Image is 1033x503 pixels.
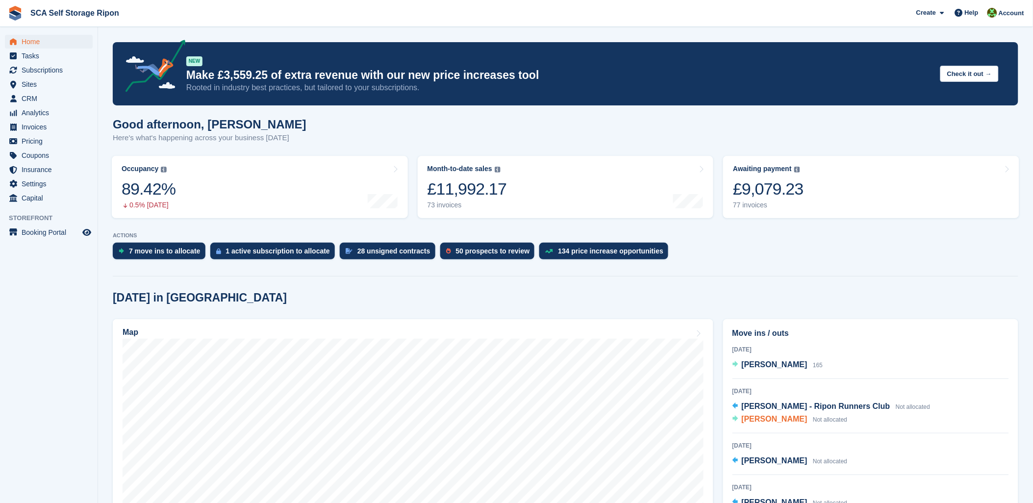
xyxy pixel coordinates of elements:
[22,149,80,162] span: Coupons
[742,456,807,465] span: [PERSON_NAME]
[428,179,507,199] div: £11,992.17
[428,201,507,209] div: 73 invoices
[732,413,848,426] a: [PERSON_NAME] Not allocated
[5,77,93,91] a: menu
[22,177,80,191] span: Settings
[418,156,714,218] a: Month-to-date sales £11,992.17 73 invoices
[186,68,932,82] p: Make £3,559.25 of extra revenue with our new price increases tool
[5,191,93,205] a: menu
[456,247,530,255] div: 50 prospects to review
[539,243,673,264] a: 134 price increase opportunities
[113,232,1018,239] p: ACTIONS
[22,106,80,120] span: Analytics
[22,120,80,134] span: Invoices
[113,132,306,144] p: Here's what's happening across your business [DATE]
[186,56,202,66] div: NEW
[732,401,931,413] a: [PERSON_NAME] - Ripon Runners Club Not allocated
[129,247,201,255] div: 7 move ins to allocate
[742,402,890,410] span: [PERSON_NAME] - Ripon Runners Club
[732,387,1009,396] div: [DATE]
[8,6,23,21] img: stora-icon-8386f47178a22dfd0bd8f6a31ec36ba5ce8667c1dd55bd0f319d3a0aa187defe.svg
[5,149,93,162] a: menu
[5,120,93,134] a: menu
[733,179,804,199] div: £9,079.23
[216,248,221,254] img: active_subscription_to_allocate_icon-d502201f5373d7db506a760aba3b589e785aa758c864c3986d89f69b8ff3...
[732,327,1009,339] h2: Move ins / outs
[732,455,848,468] a: [PERSON_NAME] Not allocated
[22,35,80,49] span: Home
[940,66,999,82] button: Check it out →
[733,201,804,209] div: 77 invoices
[9,213,98,223] span: Storefront
[813,362,823,369] span: 165
[161,167,167,173] img: icon-info-grey-7440780725fd019a000dd9b08b2336e03edf1995a4989e88bcd33f0948082b44.svg
[186,82,932,93] p: Rooted in industry best practices, but tailored to your subscriptions.
[495,167,501,173] img: icon-info-grey-7440780725fd019a000dd9b08b2336e03edf1995a4989e88bcd33f0948082b44.svg
[545,249,553,253] img: price_increase_opportunities-93ffe204e8149a01c8c9dc8f82e8f89637d9d84a8eef4429ea346261dce0b2c0.svg
[916,8,936,18] span: Create
[440,243,540,264] a: 50 prospects to review
[22,63,80,77] span: Subscriptions
[226,247,330,255] div: 1 active subscription to allocate
[22,92,80,105] span: CRM
[733,165,792,173] div: Awaiting payment
[340,243,440,264] a: 28 unsigned contracts
[117,40,186,96] img: price-adjustments-announcement-icon-8257ccfd72463d97f412b2fc003d46551f7dbcb40ab6d574587a9cd5c0d94...
[119,248,124,254] img: move_ins_to_allocate_icon-fdf77a2bb77ea45bf5b3d319d69a93e2d87916cf1d5bf7949dd705db3b84f3ca.svg
[22,49,80,63] span: Tasks
[5,49,93,63] a: menu
[81,226,93,238] a: Preview store
[346,248,353,254] img: contract_signature_icon-13c848040528278c33f63329250d36e43548de30e8caae1d1a13099fd9432cc5.svg
[742,415,807,423] span: [PERSON_NAME]
[210,243,340,264] a: 1 active subscription to allocate
[558,247,663,255] div: 134 price increase opportunities
[5,134,93,148] a: menu
[357,247,430,255] div: 28 unsigned contracts
[896,403,930,410] span: Not allocated
[5,226,93,239] a: menu
[112,156,408,218] a: Occupancy 89.42% 0.5% [DATE]
[428,165,492,173] div: Month-to-date sales
[965,8,979,18] span: Help
[5,163,93,176] a: menu
[732,441,1009,450] div: [DATE]
[732,345,1009,354] div: [DATE]
[794,167,800,173] img: icon-info-grey-7440780725fd019a000dd9b08b2336e03edf1995a4989e88bcd33f0948082b44.svg
[5,106,93,120] a: menu
[122,201,176,209] div: 0.5% [DATE]
[5,92,93,105] a: menu
[113,291,287,304] h2: [DATE] in [GEOGRAPHIC_DATA]
[732,359,823,372] a: [PERSON_NAME] 165
[5,63,93,77] a: menu
[122,179,176,199] div: 89.42%
[113,118,306,131] h1: Good afternoon, [PERSON_NAME]
[813,416,847,423] span: Not allocated
[446,248,451,254] img: prospect-51fa495bee0391a8d652442698ab0144808aea92771e9ea1ae160a38d050c398.svg
[5,35,93,49] a: menu
[732,483,1009,492] div: [DATE]
[22,226,80,239] span: Booking Portal
[742,360,807,369] span: [PERSON_NAME]
[122,165,158,173] div: Occupancy
[987,8,997,18] img: Kelly Neesham
[113,243,210,264] a: 7 move ins to allocate
[723,156,1019,218] a: Awaiting payment £9,079.23 77 invoices
[5,177,93,191] a: menu
[26,5,123,21] a: SCA Self Storage Ripon
[999,8,1024,18] span: Account
[22,191,80,205] span: Capital
[813,458,847,465] span: Not allocated
[22,163,80,176] span: Insurance
[22,77,80,91] span: Sites
[22,134,80,148] span: Pricing
[123,328,138,337] h2: Map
